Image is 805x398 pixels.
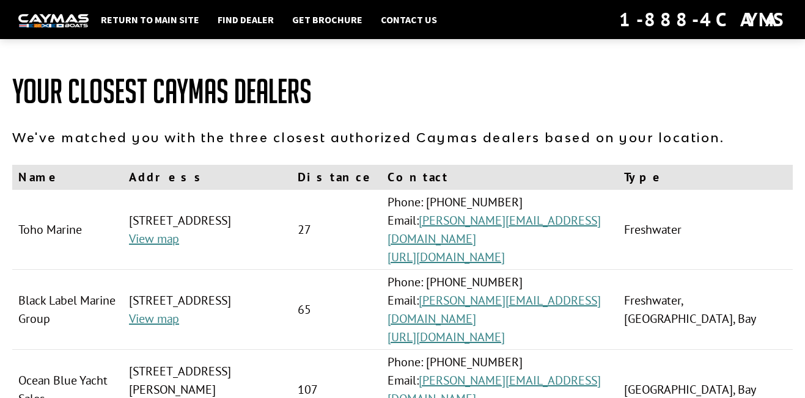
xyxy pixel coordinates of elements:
[618,270,793,350] td: Freshwater, [GEOGRAPHIC_DATA], Bay
[18,14,89,27] img: white-logo-c9c8dbefe5ff5ceceb0f0178aa75bf4bb51f6bca0971e226c86eb53dfe498488.png
[95,12,205,27] a: Return to main site
[388,212,601,247] a: [PERSON_NAME][EMAIL_ADDRESS][DOMAIN_NAME]
[388,329,505,345] a: [URL][DOMAIN_NAME]
[12,165,123,190] th: Name
[12,270,123,350] td: Black Label Marine Group
[381,190,619,270] td: Phone: [PHONE_NUMBER] Email:
[292,190,381,270] td: 27
[375,12,443,27] a: Contact Us
[129,311,179,327] a: View map
[381,270,619,350] td: Phone: [PHONE_NUMBER] Email:
[12,73,793,110] h1: Your Closest Caymas Dealers
[381,165,619,190] th: Contact
[292,165,381,190] th: Distance
[618,165,793,190] th: Type
[292,270,381,350] td: 65
[12,190,123,270] td: Toho Marine
[286,12,369,27] a: Get Brochure
[388,292,601,327] a: [PERSON_NAME][EMAIL_ADDRESS][DOMAIN_NAME]
[12,128,793,147] p: We've matched you with the three closest authorized Caymas dealers based on your location.
[123,190,292,270] td: [STREET_ADDRESS]
[619,6,787,33] div: 1-888-4CAYMAS
[129,231,179,247] a: View map
[388,249,505,265] a: [URL][DOMAIN_NAME]
[123,270,292,350] td: [STREET_ADDRESS]
[123,165,292,190] th: Address
[618,190,793,270] td: Freshwater
[211,12,280,27] a: Find Dealer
